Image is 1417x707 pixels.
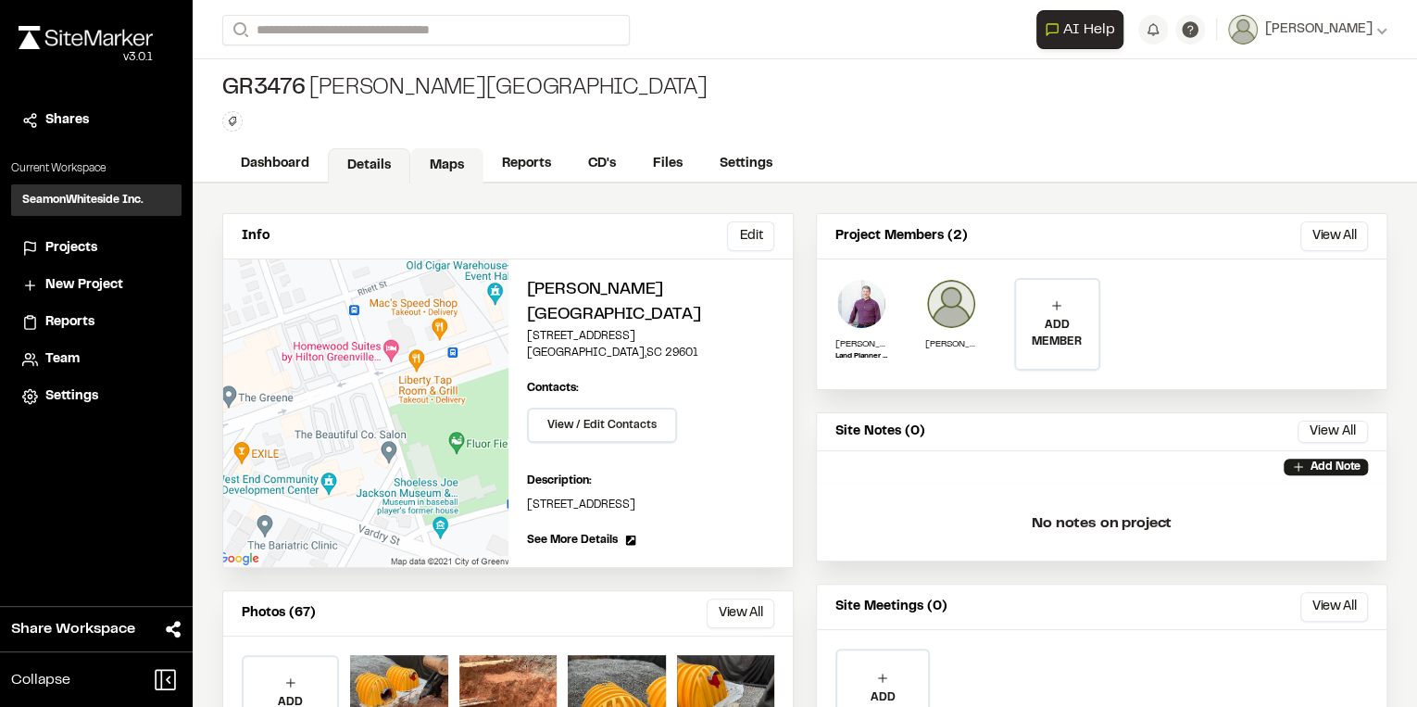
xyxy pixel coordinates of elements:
[19,26,153,49] img: rebrand.png
[925,337,977,351] p: [PERSON_NAME]
[527,278,775,328] h2: [PERSON_NAME][GEOGRAPHIC_DATA]
[527,328,775,345] p: [STREET_ADDRESS]
[45,238,97,259] span: Projects
[1228,15,1387,44] button: [PERSON_NAME]
[11,618,135,640] span: Share Workspace
[22,275,170,296] a: New Project
[527,345,775,361] p: [GEOGRAPHIC_DATA] , SC 29601
[835,351,887,362] p: Land Planner IV
[1300,221,1368,251] button: View All
[835,597,947,617] p: Site Meetings (0)
[832,494,1372,553] p: No notes on project
[634,146,701,182] a: Files
[410,148,483,183] a: Maps
[45,386,98,407] span: Settings
[1036,10,1123,49] button: Open AI Assistant
[1310,459,1361,475] p: Add Note
[1298,421,1368,443] button: View All
[483,146,570,182] a: Reports
[835,278,887,330] img: Whit Dawson
[222,146,328,182] a: Dashboard
[22,238,170,259] a: Projects
[1300,592,1368,622] button: View All
[527,473,775,489] p: Description:
[1228,15,1258,44] img: User
[1063,19,1115,41] span: AI Help
[22,349,170,370] a: Team
[707,599,774,628] button: View All
[701,146,791,182] a: Settings
[22,110,170,131] a: Shares
[1016,317,1098,350] p: ADD MEMBER
[328,148,410,183] a: Details
[727,221,774,251] button: Edit
[222,74,306,104] span: GR3476
[45,275,123,296] span: New Project
[527,380,579,397] p: Contacts:
[527,497,775,513] p: [STREET_ADDRESS]
[45,110,89,131] span: Shares
[242,603,316,624] p: Photos (67)
[222,111,243,132] button: Edit Tags
[570,146,634,182] a: CD's
[835,337,887,351] p: [PERSON_NAME]
[45,312,94,333] span: Reports
[22,192,144,208] h3: SeamonWhiteside Inc.
[45,349,80,370] span: Team
[19,49,153,66] div: Oh geez...please don't...
[242,226,270,246] p: Info
[925,278,977,330] img: Raphael Betit
[11,669,70,691] span: Collapse
[835,226,968,246] p: Project Members (2)
[222,74,707,104] div: [PERSON_NAME][GEOGRAPHIC_DATA]
[11,160,182,177] p: Current Workspace
[527,408,677,443] button: View / Edit Contacts
[22,312,170,333] a: Reports
[22,386,170,407] a: Settings
[835,422,925,442] p: Site Notes (0)
[1265,19,1373,40] span: [PERSON_NAME]
[222,15,256,45] button: Search
[1036,10,1131,49] div: Open AI Assistant
[527,532,618,549] span: See More Details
